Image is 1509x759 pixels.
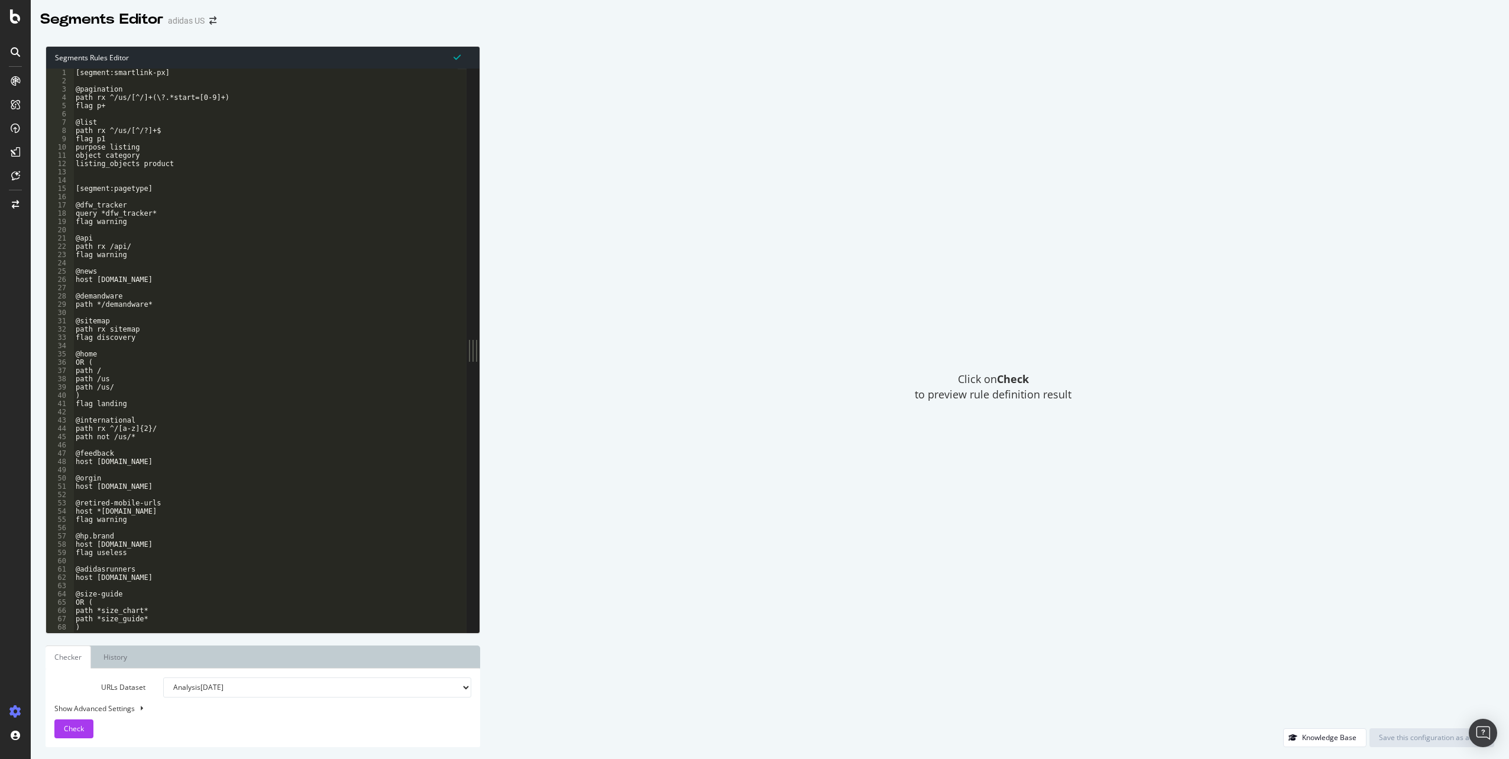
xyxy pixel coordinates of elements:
div: 50 [46,474,74,482]
div: 40 [46,391,74,400]
span: Click on to preview rule definition result [915,372,1071,402]
div: 18 [46,209,74,218]
div: 24 [46,259,74,267]
label: URLs Dataset [46,677,154,698]
span: Syntax is valid [454,51,461,63]
div: 11 [46,151,74,160]
div: 43 [46,416,74,424]
div: 4 [46,93,74,102]
span: Check [64,724,84,734]
div: 15 [46,184,74,193]
div: 52 [46,491,74,499]
div: 39 [46,383,74,391]
div: 2 [46,77,74,85]
div: 26 [46,275,74,284]
div: 37 [46,366,74,375]
div: 17 [46,201,74,209]
div: 59 [46,549,74,557]
div: 57 [46,532,74,540]
div: Knowledge Base [1302,732,1356,742]
div: 3 [46,85,74,93]
div: 41 [46,400,74,408]
div: 45 [46,433,74,441]
div: 44 [46,424,74,433]
div: Save this configuration as active [1379,732,1485,742]
div: 47 [46,449,74,458]
strong: Check [997,372,1029,386]
div: 60 [46,557,74,565]
div: 33 [46,333,74,342]
div: 61 [46,565,74,573]
div: 34 [46,342,74,350]
div: 53 [46,499,74,507]
div: 67 [46,615,74,623]
div: 46 [46,441,74,449]
button: Save this configuration as active [1369,728,1494,747]
div: 64 [46,590,74,598]
div: adidas US [168,15,205,27]
div: Segments Rules Editor [46,47,480,69]
div: 48 [46,458,74,466]
button: Knowledge Base [1283,728,1366,747]
div: 29 [46,300,74,309]
div: 1 [46,69,74,77]
div: 51 [46,482,74,491]
div: 31 [46,317,74,325]
div: 54 [46,507,74,515]
div: 32 [46,325,74,333]
div: 35 [46,350,74,358]
button: Check [54,719,93,738]
div: 49 [46,466,74,474]
div: 8 [46,126,74,135]
div: 14 [46,176,74,184]
div: 25 [46,267,74,275]
div: 5 [46,102,74,110]
div: 63 [46,582,74,590]
div: 23 [46,251,74,259]
div: 19 [46,218,74,226]
div: 56 [46,524,74,532]
div: 9 [46,135,74,143]
div: 58 [46,540,74,549]
div: 68 [46,623,74,631]
div: 65 [46,598,74,606]
div: 6 [46,110,74,118]
div: 7 [46,118,74,126]
div: 16 [46,193,74,201]
a: Checker [46,646,91,669]
div: 27 [46,284,74,292]
div: 30 [46,309,74,317]
div: 62 [46,573,74,582]
div: arrow-right-arrow-left [209,17,216,25]
a: History [94,646,137,669]
div: 28 [46,292,74,300]
div: Open Intercom Messenger [1469,719,1497,747]
div: 22 [46,242,74,251]
div: 69 [46,631,74,640]
div: 10 [46,143,74,151]
div: 21 [46,234,74,242]
div: 42 [46,408,74,416]
div: 36 [46,358,74,366]
div: 20 [46,226,74,234]
div: 13 [46,168,74,176]
a: Knowledge Base [1283,732,1366,742]
div: 38 [46,375,74,383]
div: 12 [46,160,74,168]
div: 66 [46,606,74,615]
div: Segments Editor [40,9,163,30]
div: 55 [46,515,74,524]
div: Show Advanced Settings [46,703,462,713]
